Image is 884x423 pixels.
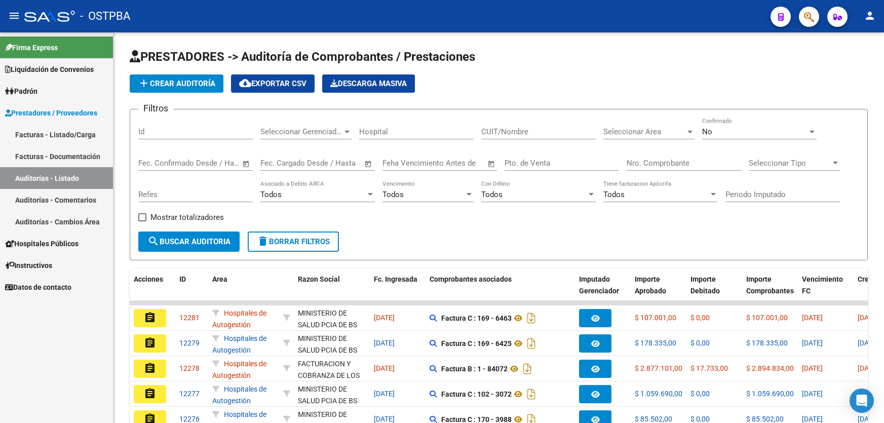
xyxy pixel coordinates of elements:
[382,190,404,199] span: Todos
[302,159,352,168] input: End date
[298,383,366,418] div: MINISTERIO DE SALUD PCIA DE BS AS
[5,42,58,53] span: Firma Express
[746,364,794,372] span: $ 2.894.834,00
[635,364,682,372] span: $ 2.877.101,00
[702,127,712,136] span: No
[441,314,512,322] strong: Factura C : 169 - 6463
[635,390,682,398] span: $ 1.059.690,00
[430,275,512,283] span: Comprobantes asociados
[257,237,330,246] span: Borrar Filtros
[441,339,512,348] strong: Factura C : 169 - 6425
[635,415,672,423] span: $ 85.502,00
[746,339,788,347] span: $ 178.335,00
[690,390,710,398] span: $ 0,00
[5,86,37,97] span: Padrón
[690,364,728,372] span: $ 17.733,00
[179,390,200,398] span: 12277
[746,390,794,398] span: $ 1.059.690,00
[239,79,306,88] span: Exportar CSV
[575,268,631,313] datatable-header-cell: Imputado Gerenciador
[481,190,503,199] span: Todos
[231,74,315,93] button: Exportar CSV
[802,275,843,295] span: Vencimiento FC
[260,159,293,168] input: Start date
[144,312,156,324] mat-icon: assignment
[690,339,710,347] span: $ 0,00
[5,107,97,119] span: Prestadores / Proveedores
[208,268,279,313] datatable-header-cell: Area
[858,339,878,347] span: [DATE]
[144,362,156,374] mat-icon: assignment
[179,364,200,372] span: 12278
[147,237,230,246] span: Buscar Auditoria
[374,415,395,423] span: [DATE]
[147,235,160,247] mat-icon: search
[212,360,266,379] span: Hospitales de Autogestión
[138,77,150,89] mat-icon: add
[298,383,366,405] div: - 30626983398
[144,337,156,349] mat-icon: assignment
[257,235,269,247] mat-icon: delete
[130,74,223,93] button: Crear Auditoría
[322,74,415,93] button: Descarga Masiva
[374,390,395,398] span: [DATE]
[525,386,538,402] i: Descargar documento
[858,314,878,322] span: [DATE]
[138,159,171,168] input: Start date
[631,268,686,313] datatable-header-cell: Importe Aprobado
[858,275,881,283] span: Creado
[374,314,395,322] span: [DATE]
[239,77,251,89] mat-icon: cloud_download
[212,385,266,405] span: Hospitales de Autogestión
[802,390,823,398] span: [DATE]
[179,415,200,423] span: 12276
[138,232,240,252] button: Buscar Auditoria
[322,74,415,93] app-download-masive: Descarga masiva de comprobantes (adjuntos)
[80,5,130,27] span: - OSTPBA
[298,275,340,283] span: Razon Social
[635,275,666,295] span: Importe Aprobado
[858,364,878,372] span: [DATE]
[179,339,200,347] span: 12279
[864,10,876,22] mat-icon: person
[486,158,497,170] button: Open calendar
[298,307,366,342] div: MINISTERIO DE SALUD PCIA DE BS AS
[690,275,720,295] span: Importe Debitado
[298,358,366,379] div: - 30715497456
[298,358,366,404] div: FACTURACION Y COBRANZA DE LOS EFECTORES PUBLICOS S.E.
[298,333,366,367] div: MINISTERIO DE SALUD PCIA DE BS AS
[374,364,395,372] span: [DATE]
[144,388,156,400] mat-icon: assignment
[441,365,508,373] strong: Factura B : 1 - 84072
[521,361,534,377] i: Descargar documento
[746,275,794,295] span: Importe Comprobantes
[8,10,20,22] mat-icon: menu
[802,415,823,423] span: [DATE]
[130,50,475,64] span: PRESTADORES -> Auditoría de Comprobantes / Prestaciones
[179,275,186,283] span: ID
[374,275,417,283] span: Fc. Ingresada
[212,309,266,329] span: Hospitales de Autogestión
[525,310,538,326] i: Descargar documento
[150,211,224,223] span: Mostrar totalizadores
[749,159,831,168] span: Seleccionar Tipo
[802,339,823,347] span: [DATE]
[260,127,342,136] span: Seleccionar Gerenciador
[212,334,266,354] span: Hospitales de Autogestión
[298,333,366,354] div: - 30626983398
[180,159,229,168] input: End date
[802,364,823,372] span: [DATE]
[579,275,619,295] span: Imputado Gerenciador
[603,190,625,199] span: Todos
[138,101,173,116] h3: Filtros
[742,268,798,313] datatable-header-cell: Importe Comprobantes
[370,268,426,313] datatable-header-cell: Fc. Ingresada
[134,275,163,283] span: Acciones
[426,268,575,313] datatable-header-cell: Comprobantes asociados
[294,268,370,313] datatable-header-cell: Razon Social
[798,268,854,313] datatable-header-cell: Vencimiento FC
[850,389,874,413] div: Open Intercom Messenger
[374,339,395,347] span: [DATE]
[5,238,79,249] span: Hospitales Públicos
[690,415,710,423] span: $ 0,00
